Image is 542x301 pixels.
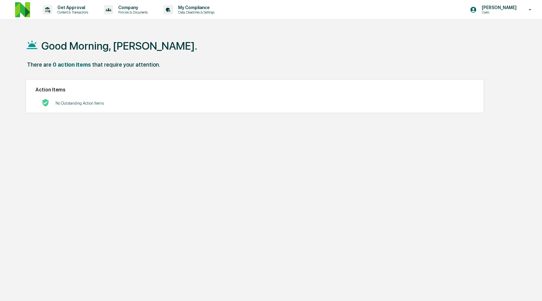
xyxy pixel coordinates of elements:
div: There are [27,61,51,68]
div: 0 action items [53,61,91,68]
iframe: Open customer support [522,280,539,297]
img: logo [15,2,30,17]
p: Content & Transactions [52,10,91,14]
p: My Compliance [173,5,218,10]
p: Users [477,10,520,14]
h1: Good Morning, [PERSON_NAME]. [41,40,197,52]
p: Get Approval [52,5,91,10]
img: No Actions logo [42,99,49,107]
p: Data, Deadlines & Settings [173,10,218,14]
h2: Action Items [35,87,475,93]
div: that require your attention. [92,61,160,68]
p: Company [113,5,151,10]
p: No Outstanding Action Items [56,101,104,106]
p: [PERSON_NAME] [477,5,520,10]
p: Policies & Documents [113,10,151,14]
